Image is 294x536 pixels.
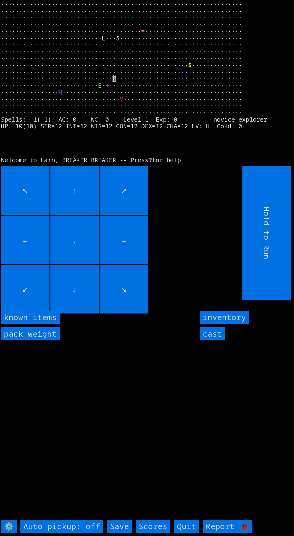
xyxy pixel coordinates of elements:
[136,520,170,533] input: Scores
[1,265,49,314] input: ↙
[148,156,152,164] b: ?
[100,166,148,215] input: ↗
[102,34,105,42] font: L
[1,311,60,324] input: known items
[107,520,132,533] input: Save
[120,95,123,103] font: V
[100,216,148,264] input: →
[50,265,99,314] input: ↓
[203,520,252,533] input: Report 🐞
[98,81,102,89] font: E
[116,34,120,42] font: S
[1,1,289,162] larn: ··································································· ·····························...
[200,327,225,340] input: cast
[1,520,17,533] input: ⚙️
[50,166,99,215] input: ↑
[141,27,145,35] font: =
[1,216,49,264] input: ←
[188,61,192,69] font: $
[174,520,199,533] input: Quit
[58,88,62,96] font: H
[100,265,148,314] input: ↘
[1,166,49,215] input: ↖
[50,216,99,264] input: .
[105,81,109,89] font: +
[243,166,291,300] input: Hold to Run
[1,327,60,340] input: pack weight
[20,520,103,533] input: Auto-pickup: off
[200,311,249,324] input: inventory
